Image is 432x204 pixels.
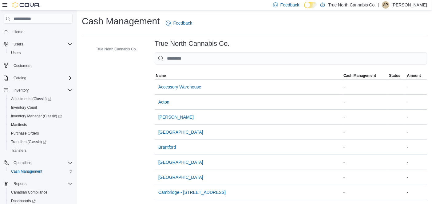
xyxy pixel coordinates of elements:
span: AP [383,1,388,9]
span: Canadian Compliance [9,189,73,196]
div: - [342,143,388,151]
button: [PERSON_NAME] [156,111,196,123]
span: Purchase Orders [9,130,73,137]
div: Andrew Patterson [382,1,389,9]
img: Cova [12,2,40,8]
button: Brantford [156,141,179,153]
a: Canadian Compliance [9,189,50,196]
button: Cash Management [6,167,75,176]
span: Feedback [173,20,192,26]
span: Dashboards [11,198,36,203]
span: Cambridge - [STREET_ADDRESS] [158,189,226,195]
a: Customers [11,62,34,69]
span: Reports [11,180,73,187]
a: Cash Management [9,168,45,175]
div: - [342,128,388,136]
span: Customers [14,63,31,68]
div: - [406,159,427,166]
span: Name [156,73,166,78]
button: Inventory Count [6,103,75,112]
span: Canadian Compliance [11,190,47,195]
span: Cash Management [9,168,73,175]
button: Cambridge - [STREET_ADDRESS] [156,186,228,198]
button: [GEOGRAPHIC_DATA] [156,156,206,168]
span: True North Cannabis Co. [96,47,137,52]
span: Brantford [158,144,176,150]
span: Catalog [11,74,73,82]
span: Reports [14,181,26,186]
span: Home [14,29,23,34]
span: Adjustments (Classic) [9,95,73,103]
span: Operations [14,160,32,165]
h1: Cash Management [82,15,160,27]
button: Inventory [1,86,75,95]
div: - [406,189,427,196]
span: [PERSON_NAME] [158,114,194,120]
span: Transfers (Classic) [9,138,73,146]
button: Amount [406,72,427,79]
button: Customers [1,61,75,70]
span: Accessory Warehouse [158,84,201,90]
span: Adjustments (Classic) [11,96,51,101]
p: | [378,1,379,9]
button: Home [1,27,75,36]
span: Manifests [11,122,27,127]
a: Adjustments (Classic) [9,95,54,103]
button: Cash Management [342,72,388,79]
button: Users [11,41,26,48]
span: Users [11,41,73,48]
div: - [342,189,388,196]
input: This is a search bar. As you type, the results lower in the page will automatically filter. [155,52,427,65]
span: Catalog [14,76,26,80]
div: - [406,174,427,181]
button: Purchase Orders [6,129,75,138]
button: Acton [156,96,172,108]
a: Transfers [9,147,29,154]
button: Inventory [11,87,31,94]
span: Cash Management [343,73,376,78]
div: - [342,159,388,166]
button: [GEOGRAPHIC_DATA] [156,171,206,183]
span: Inventory Manager (Classic) [9,112,73,120]
span: Inventory [14,88,29,93]
button: Operations [11,159,34,167]
div: - [342,83,388,91]
span: Inventory Count [9,104,73,111]
div: - [406,143,427,151]
span: Inventory Manager (Classic) [11,114,62,119]
span: [GEOGRAPHIC_DATA] [158,129,203,135]
span: Inventory Count [11,105,37,110]
a: Manifests [9,121,29,128]
p: [PERSON_NAME] [392,1,427,9]
span: Transfers (Classic) [11,139,46,144]
div: - [406,98,427,106]
button: Transfers [6,146,75,155]
span: Operations [11,159,73,167]
span: Cash Management [11,169,42,174]
span: Manifests [9,121,73,128]
a: Home [11,28,26,36]
a: Transfers (Classic) [6,138,75,146]
a: Inventory Count [9,104,40,111]
button: Manifests [6,120,75,129]
a: Users [9,49,23,57]
button: Reports [1,179,75,188]
button: True North Cannabis Co. [87,45,139,53]
span: Status [389,73,400,78]
span: Purchase Orders [11,131,39,136]
a: Purchase Orders [9,130,42,137]
button: Name [155,72,342,79]
span: [GEOGRAPHIC_DATA] [158,174,203,180]
button: Users [6,49,75,57]
div: - [342,113,388,121]
a: Inventory Manager (Classic) [9,112,64,120]
input: Dark Mode [304,2,317,8]
span: Users [14,42,23,47]
span: Customers [11,61,73,69]
span: Users [9,49,73,57]
button: Users [1,40,75,49]
div: - [342,98,388,106]
a: Adjustments (Classic) [6,95,75,103]
div: - [406,83,427,91]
